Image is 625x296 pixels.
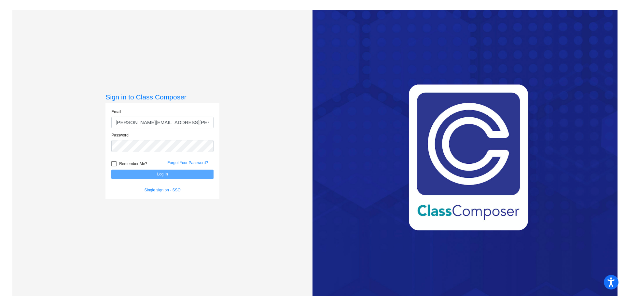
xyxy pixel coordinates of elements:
label: Email [111,109,121,115]
h3: Sign in to Class Composer [105,93,219,101]
a: Single sign on - SSO [145,188,181,192]
span: Remember Me? [119,160,147,168]
label: Password [111,132,129,138]
button: Log In [111,170,214,179]
a: Forgot Your Password? [167,161,208,165]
